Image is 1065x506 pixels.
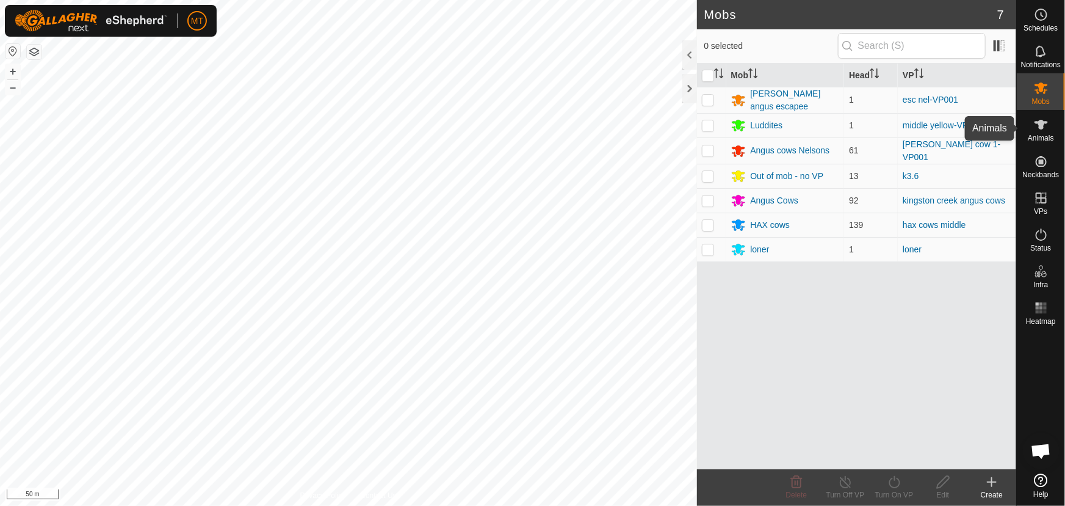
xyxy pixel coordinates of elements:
[726,64,845,87] th: Mob
[849,171,859,181] span: 13
[903,171,919,181] a: k3.6
[903,139,1000,162] a: [PERSON_NAME] cow 1-VP001
[844,64,898,87] th: Head
[849,244,854,254] span: 1
[5,44,20,59] button: Reset Map
[27,45,42,59] button: Map Layers
[1022,171,1059,178] span: Neckbands
[1032,98,1050,105] span: Mobs
[821,490,870,501] div: Turn Off VP
[903,95,958,105] a: esc nel-VP001
[300,490,346,501] a: Privacy Policy
[786,491,807,499] span: Delete
[849,95,854,105] span: 1
[751,87,840,113] div: [PERSON_NAME] angus escapee
[1033,491,1049,498] span: Help
[751,219,790,232] div: HAX cows
[1028,134,1054,142] span: Animals
[870,490,919,501] div: Turn On VP
[751,170,824,183] div: Out of mob - no VP
[704,7,997,22] h2: Mobs
[997,5,1004,24] span: 7
[1023,24,1058,32] span: Schedules
[967,490,1016,501] div: Create
[1021,61,1061,68] span: Notifications
[1026,318,1056,325] span: Heatmap
[360,490,396,501] a: Contact Us
[15,10,167,32] img: Gallagher Logo
[5,80,20,95] button: –
[849,220,863,230] span: 139
[870,70,879,80] p-sorticon: Activate to sort
[751,243,770,256] div: loner
[903,244,922,254] a: loner
[919,490,967,501] div: Edit
[898,64,1016,87] th: VP
[914,70,924,80] p-sorticon: Activate to sort
[849,196,859,205] span: 92
[5,64,20,79] button: +
[849,120,854,130] span: 1
[903,196,1005,205] a: kingston creek angus cows
[838,33,986,59] input: Search (S)
[751,119,783,132] div: Luddites
[1034,208,1047,215] span: VPs
[903,120,983,130] a: middle yellow-VP005
[1023,433,1060,469] div: Open chat
[1033,281,1048,288] span: Infra
[751,144,830,157] div: Angus cows Nelsons
[704,40,838,53] span: 0 selected
[1030,244,1051,252] span: Status
[751,194,799,207] div: Angus Cows
[748,70,758,80] p-sorticon: Activate to sort
[849,145,859,155] span: 61
[191,15,203,28] span: MT
[714,70,724,80] p-sorticon: Activate to sort
[903,220,966,230] a: hax cows middle
[1017,469,1065,503] a: Help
